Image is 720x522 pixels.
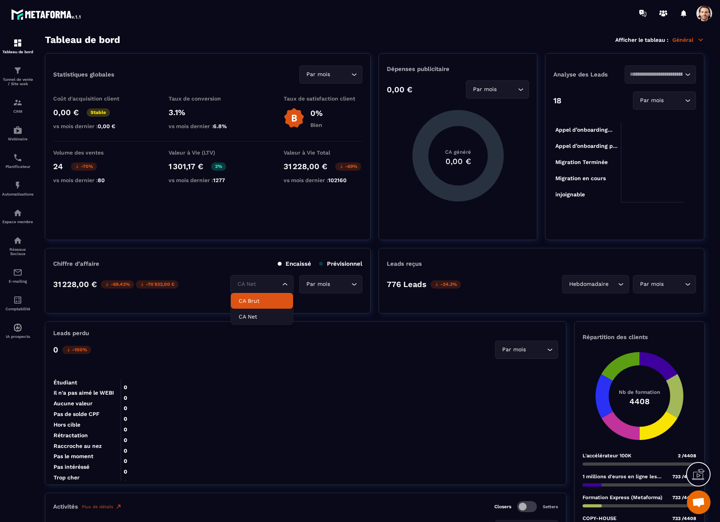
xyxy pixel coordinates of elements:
[45,34,120,45] h3: Tableau de bord
[71,162,97,171] p: -70%
[2,60,33,92] a: formationformationTunnel de vente / Site web
[169,149,247,156] p: Valeur à Vie (LTV)
[2,119,33,147] a: automationsautomationsWebinaire
[567,280,610,289] span: Hebdomadaire
[53,95,132,102] p: Coût d'acquisition client
[299,275,362,293] div: Search for option
[101,280,134,289] p: -69.43%
[87,108,110,117] p: Stable
[54,390,114,396] tspan: Il n'a pas aimé le WEBI
[2,220,33,224] p: Espace membre
[555,127,612,133] tspan: Appel d’onboarding...
[583,453,631,459] p: L'accélérateur 100K
[299,65,362,84] div: Search for option
[53,108,79,117] p: 0,00 €
[2,164,33,169] p: Planificateur
[13,208,22,218] img: automations
[304,70,332,79] span: Par mois
[115,503,122,510] img: narrow-up-right-o.6b7c60e2.svg
[555,191,585,198] tspan: injoignable
[387,85,412,94] p: 0,00 €
[284,95,362,102] p: Taux de satisfaction client
[211,162,226,171] p: 2%
[53,177,132,183] p: vs mois dernier :
[284,108,304,129] img: b-badge-o.b3b20ee6.svg
[553,71,625,78] p: Analyse des Leads
[13,98,22,107] img: formation
[239,313,285,321] p: CA Net
[543,504,558,509] p: Setters
[236,280,280,289] input: Search for option
[284,162,327,171] p: 31 228,00 €
[54,474,80,481] tspan: Trop cher
[310,108,323,118] p: 0%
[2,175,33,202] a: automationsautomationsAutomatisations
[53,280,97,289] p: 31 228,00 €
[213,177,225,183] span: 1277
[169,123,247,129] p: vs mois dernier :
[319,260,362,267] p: Prévisionnel
[2,50,33,54] p: Tableau de bord
[431,280,461,289] p: -34.3%
[82,503,122,510] a: Plus de détails
[638,280,665,289] span: Par mois
[13,295,22,305] img: accountant
[633,275,696,293] div: Search for option
[239,297,285,305] p: CA Brut
[2,247,33,256] p: Réseaux Sociaux
[13,181,22,190] img: automations
[583,494,662,500] p: Formation Express (Metaforma)
[2,289,33,317] a: accountantaccountantComptabilité
[11,7,82,21] img: logo
[2,279,33,283] p: E-mailing
[13,66,22,75] img: formation
[54,411,100,417] tspan: Pas de solde CPF
[610,280,616,289] input: Search for option
[2,334,33,339] p: IA prospects
[54,443,102,449] tspan: Raccroche au nez
[495,341,558,359] div: Search for option
[136,280,178,289] p: -70 932,00 €
[672,495,696,500] span: 733 /4408
[332,280,349,289] input: Search for option
[687,490,711,514] a: Open chat
[555,175,606,182] tspan: Migration en cours
[98,177,105,183] span: 80
[13,323,22,332] img: automations
[2,262,33,289] a: emailemailE-mailing
[54,453,93,459] tspan: Pas le moment
[328,177,347,183] span: 102160
[555,159,608,166] tspan: Migration Terminée
[213,123,227,129] span: 6.8%
[284,149,362,156] p: Valeur à Vie Total
[53,149,132,156] p: Volume des ventes
[471,85,498,94] span: Par mois
[638,96,665,105] span: Par mois
[500,345,527,354] span: Par mois
[2,109,33,114] p: CRM
[553,96,561,105] p: 18
[2,32,33,60] a: formationformationTableau de bord
[2,147,33,175] a: schedulerschedulerPlanificateur
[53,260,99,267] p: Chiffre d’affaire
[13,38,22,48] img: formation
[278,260,311,267] p: Encaissé
[2,92,33,119] a: formationformationCRM
[2,202,33,230] a: automationsautomationsEspace membre
[615,37,668,43] p: Afficher le tableau :
[633,91,696,110] div: Search for option
[2,230,33,262] a: social-networksocial-networkRéseaux Sociaux
[62,346,91,354] p: -100%
[13,153,22,162] img: scheduler
[665,96,683,105] input: Search for option
[672,516,696,521] span: 733 /4408
[630,70,683,79] input: Search for option
[555,143,618,149] tspan: Appel d’onboarding p...
[665,280,683,289] input: Search for option
[2,77,33,86] p: Tunnel de vente / Site web
[562,275,629,293] div: Search for option
[98,123,115,129] span: 0,00 €
[53,503,78,510] p: Activités
[672,36,704,43] p: Général
[2,137,33,141] p: Webinaire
